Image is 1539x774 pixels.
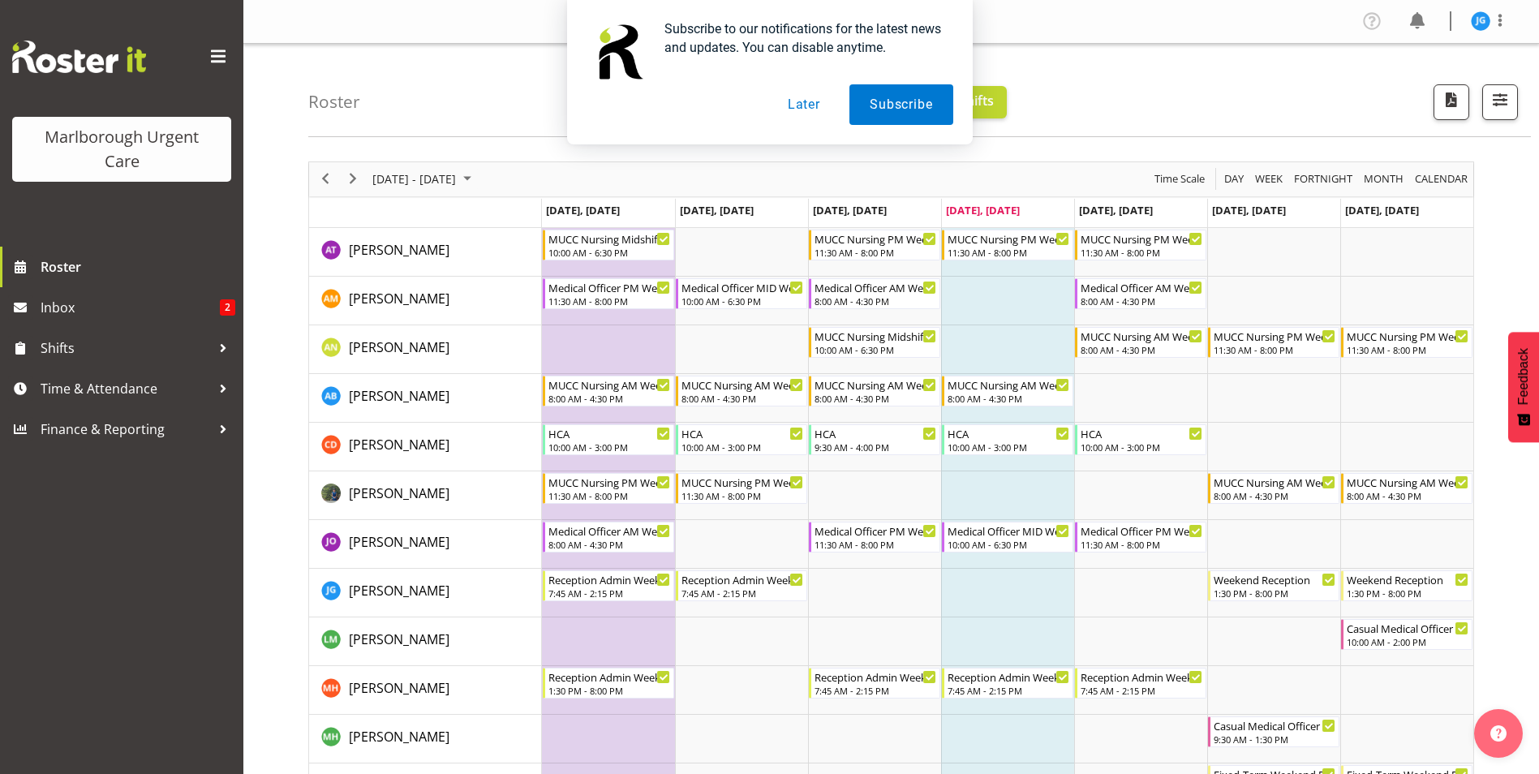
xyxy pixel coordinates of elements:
td: Agnes Tyson resource [309,228,542,277]
button: Feedback - Show survey [1508,332,1539,442]
div: MUCC Nursing PM Weekday [681,474,803,490]
button: Fortnight [1292,169,1356,189]
span: Inbox [41,295,220,320]
div: Jenny O'Donnell"s event - Medical Officer PM Weekday Begin From Friday, September 26, 2025 at 11:... [1075,522,1206,553]
div: MUCC Nursing AM Weekday [948,376,1069,393]
a: [PERSON_NAME] [349,484,449,503]
div: Jenny O'Donnell"s event - Medical Officer PM Weekday Begin From Wednesday, September 24, 2025 at ... [809,522,940,553]
span: Month [1362,169,1405,189]
div: Marisa Hoogenboom"s event - Casual Medical Officer Weekend Begin From Saturday, September 27, 202... [1208,716,1339,747]
div: 8:00 AM - 4:30 PM [1081,343,1202,356]
img: help-xxl-2.png [1490,725,1507,742]
a: [PERSON_NAME] [349,727,449,746]
div: Reception Admin Weekday AM [1081,669,1202,685]
button: Month [1412,169,1471,189]
div: 9:30 AM - 4:00 PM [815,441,936,454]
div: Subscribe to our notifications for the latest news and updates. You can disable anytime. [651,19,953,57]
span: [PERSON_NAME] [349,484,449,502]
div: Alexandra Madigan"s event - Medical Officer AM Weekday Begin From Wednesday, September 24, 2025 a... [809,278,940,309]
div: Gloria Varghese"s event - MUCC Nursing PM Weekday Begin From Tuesday, September 23, 2025 at 11:30... [676,473,807,504]
div: Gloria Varghese"s event - MUCC Nursing AM Weekends Begin From Sunday, September 28, 2025 at 8:00:... [1341,473,1472,504]
div: MUCC Nursing PM Weekends [1214,328,1335,344]
div: Agnes Tyson"s event - MUCC Nursing PM Weekday Begin From Friday, September 26, 2025 at 11:30:00 A... [1075,230,1206,260]
div: 10:00 AM - 2:00 PM [1347,635,1468,648]
div: Reception Admin Weekday AM [681,571,803,587]
div: Alysia Newman-Woods"s event - MUCC Nursing PM Weekends Begin From Sunday, September 28, 2025 at 1... [1341,327,1472,358]
div: Alysia Newman-Woods"s event - MUCC Nursing PM Weekends Begin From Saturday, September 27, 2025 at... [1208,327,1339,358]
div: Margret Hall"s event - Reception Admin Weekday AM Begin From Wednesday, September 24, 2025 at 7:4... [809,668,940,699]
div: Margret Hall"s event - Reception Admin Weekday AM Begin From Thursday, September 25, 2025 at 7:45... [942,668,1073,699]
div: MUCC Nursing PM Weekday [1081,230,1202,247]
span: [PERSON_NAME] [349,338,449,356]
td: Jenny O'Donnell resource [309,520,542,569]
div: HCA [548,425,670,441]
div: Alexandra Madigan"s event - Medical Officer MID Weekday Begin From Tuesday, September 23, 2025 at... [676,278,807,309]
td: Josephine Godinez resource [309,569,542,617]
td: Alysia Newman-Woods resource [309,325,542,374]
a: [PERSON_NAME] [349,630,449,649]
div: 11:30 AM - 8:00 PM [1347,343,1468,356]
span: Finance & Reporting [41,417,211,441]
div: 10:00 AM - 3:00 PM [548,441,670,454]
div: HCA [1081,425,1202,441]
div: Jenny O'Donnell"s event - Medical Officer AM Weekday Begin From Monday, September 22, 2025 at 8:0... [543,522,674,553]
div: 11:30 AM - 8:00 PM [1081,246,1202,259]
div: 11:30 AM - 8:00 PM [1081,538,1202,551]
div: Josephine Godinez"s event - Reception Admin Weekday AM Begin From Tuesday, September 23, 2025 at ... [676,570,807,601]
span: Feedback [1516,348,1531,405]
div: MUCC Nursing PM Weekday [815,230,936,247]
div: Medical Officer PM Weekday [548,279,670,295]
div: Cordelia Davies"s event - HCA Begin From Thursday, September 25, 2025 at 10:00:00 AM GMT+12:00 En... [942,424,1073,455]
div: MUCC Nursing AM Weekday [681,376,803,393]
span: [PERSON_NAME] [349,241,449,259]
span: [DATE], [DATE] [546,203,620,217]
div: 1:30 PM - 8:00 PM [548,684,670,697]
div: 7:45 AM - 2:15 PM [948,684,1069,697]
div: Luqman Mohd Jani"s event - Casual Medical Officer Weekend Begin From Sunday, September 28, 2025 a... [1341,619,1472,650]
div: MUCC Nursing AM Weekends [1214,474,1335,490]
span: Fortnight [1292,169,1354,189]
span: [DATE] - [DATE] [371,169,458,189]
div: MUCC Nursing AM Weekday [815,376,936,393]
div: Reception Admin Weekday AM [815,669,936,685]
div: Andrew Brooks"s event - MUCC Nursing AM Weekday Begin From Thursday, September 25, 2025 at 8:00:0... [942,376,1073,406]
td: Margret Hall resource [309,666,542,715]
button: Time Scale [1152,169,1208,189]
div: 7:45 AM - 2:15 PM [815,684,936,697]
a: [PERSON_NAME] [349,581,449,600]
span: Time & Attendance [41,376,211,401]
div: Josephine Godinez"s event - Weekend Reception Begin From Saturday, September 27, 2025 at 1:30:00 ... [1208,570,1339,601]
div: 8:00 AM - 4:30 PM [948,392,1069,405]
button: Later [767,84,840,125]
span: Day [1223,169,1245,189]
div: Medical Officer MID Weekday [948,522,1069,539]
div: Agnes Tyson"s event - MUCC Nursing PM Weekday Begin From Wednesday, September 24, 2025 at 11:30:0... [809,230,940,260]
div: Reception Admin Weekday AM [548,571,670,587]
button: Timeline Week [1253,169,1286,189]
div: Alexandra Madigan"s event - Medical Officer PM Weekday Begin From Monday, September 22, 2025 at 1... [543,278,674,309]
div: 8:00 AM - 4:30 PM [1347,489,1468,502]
div: HCA [948,425,1069,441]
div: Alysia Newman-Woods"s event - MUCC Nursing Midshift Begin From Wednesday, September 24, 2025 at 1... [809,327,940,358]
span: [DATE], [DATE] [1079,203,1153,217]
div: 8:00 AM - 4:30 PM [681,392,803,405]
div: MUCC Nursing AM Weekday [1081,328,1202,344]
button: Previous [315,169,337,189]
div: 11:30 AM - 8:00 PM [815,538,936,551]
div: HCA [815,425,936,441]
div: Medical Officer AM Weekday [1081,279,1202,295]
div: Reception Admin Weekday PM [548,669,670,685]
span: [PERSON_NAME] [349,679,449,697]
div: September 22 - 28, 2025 [367,162,481,196]
button: Subscribe [849,84,952,125]
span: [DATE], [DATE] [680,203,754,217]
div: MUCC Nursing AM Weekends [1347,474,1468,490]
a: [PERSON_NAME] [349,338,449,357]
div: 11:30 AM - 8:00 PM [681,489,803,502]
a: [PERSON_NAME] [349,435,449,454]
div: Weekend Reception [1214,571,1335,587]
div: 1:30 PM - 8:00 PM [1347,587,1468,600]
div: 10:00 AM - 6:30 PM [815,343,936,356]
div: 11:30 AM - 8:00 PM [1214,343,1335,356]
div: 8:00 AM - 4:30 PM [1081,295,1202,307]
